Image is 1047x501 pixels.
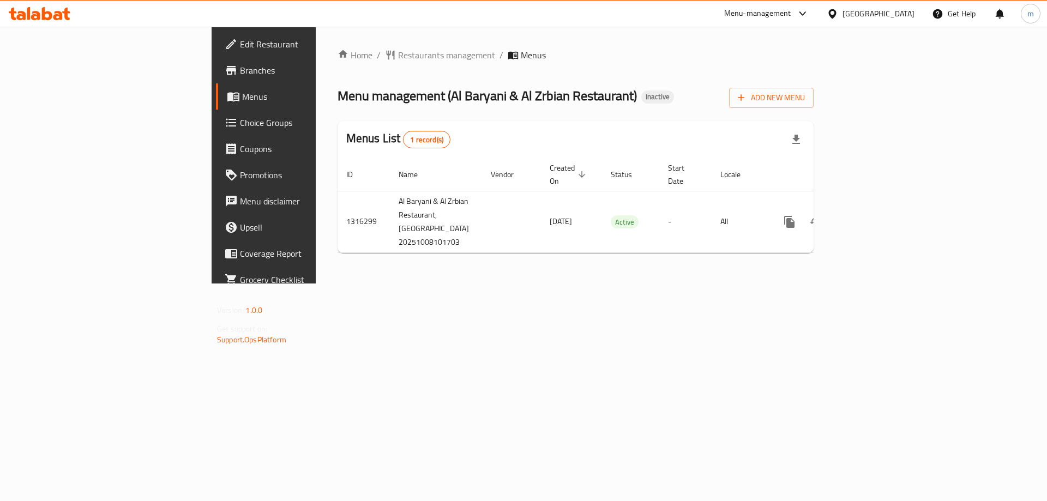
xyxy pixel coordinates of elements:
[641,92,674,101] span: Inactive
[216,162,387,188] a: Promotions
[216,267,387,293] a: Grocery Checklist
[1027,8,1034,20] span: m
[240,168,378,182] span: Promotions
[399,168,432,181] span: Name
[611,215,639,228] div: Active
[724,7,791,20] div: Menu-management
[720,168,755,181] span: Locale
[240,64,378,77] span: Branches
[550,214,572,228] span: [DATE]
[216,136,387,162] a: Coupons
[729,88,814,108] button: Add New Menu
[843,8,914,20] div: [GEOGRAPHIC_DATA]
[338,49,814,62] nav: breadcrumb
[240,273,378,286] span: Grocery Checklist
[403,131,450,148] div: Total records count
[390,191,482,252] td: Al Baryani & Al Zrbian Restaurant,[GEOGRAPHIC_DATA] 20251008101703
[216,83,387,110] a: Menus
[240,38,378,51] span: Edit Restaurant
[611,216,639,228] span: Active
[216,188,387,214] a: Menu disclaimer
[216,57,387,83] a: Branches
[346,168,367,181] span: ID
[738,91,805,105] span: Add New Menu
[346,130,450,148] h2: Menus List
[641,90,674,104] div: Inactive
[783,126,809,153] div: Export file
[216,240,387,267] a: Coverage Report
[712,191,768,252] td: All
[611,168,646,181] span: Status
[242,90,378,103] span: Menus
[245,303,262,317] span: 1.0.0
[404,135,450,145] span: 1 record(s)
[668,161,699,188] span: Start Date
[240,195,378,208] span: Menu disclaimer
[777,209,803,235] button: more
[500,49,503,62] li: /
[217,322,267,336] span: Get support on:
[659,191,712,252] td: -
[216,214,387,240] a: Upsell
[768,158,890,191] th: Actions
[398,49,495,62] span: Restaurants management
[803,209,829,235] button: Change Status
[240,116,378,129] span: Choice Groups
[216,31,387,57] a: Edit Restaurant
[338,158,890,253] table: enhanced table
[491,168,528,181] span: Vendor
[385,49,495,62] a: Restaurants management
[240,142,378,155] span: Coupons
[216,110,387,136] a: Choice Groups
[240,221,378,234] span: Upsell
[521,49,546,62] span: Menus
[217,333,286,347] a: Support.OpsPlatform
[240,247,378,260] span: Coverage Report
[550,161,589,188] span: Created On
[217,303,244,317] span: Version:
[338,83,637,108] span: Menu management ( Al Baryani & Al Zrbian Restaurant )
